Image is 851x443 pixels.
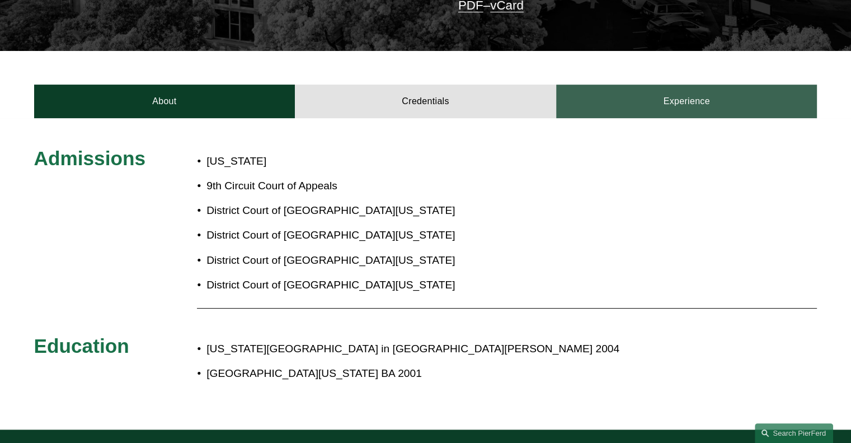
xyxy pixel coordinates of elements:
a: Experience [556,85,817,118]
p: District Court of [GEOGRAPHIC_DATA][US_STATE] [206,201,491,221]
span: Admissions [34,147,145,169]
p: [US_STATE][GEOGRAPHIC_DATA] in [GEOGRAPHIC_DATA][PERSON_NAME] 2004 [206,339,719,359]
a: About [34,85,295,118]
a: Credentials [295,85,556,118]
p: District Court of [GEOGRAPHIC_DATA][US_STATE] [206,276,491,295]
p: [US_STATE] [206,152,491,171]
p: [GEOGRAPHIC_DATA][US_STATE] BA 2001 [206,364,719,384]
a: Search this site [755,423,833,443]
p: District Court of [GEOGRAPHIC_DATA][US_STATE] [206,251,491,271]
p: District Court of [GEOGRAPHIC_DATA][US_STATE] [206,226,491,245]
p: 9th Circuit Court of Appeals [206,176,491,196]
span: Education [34,335,129,357]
